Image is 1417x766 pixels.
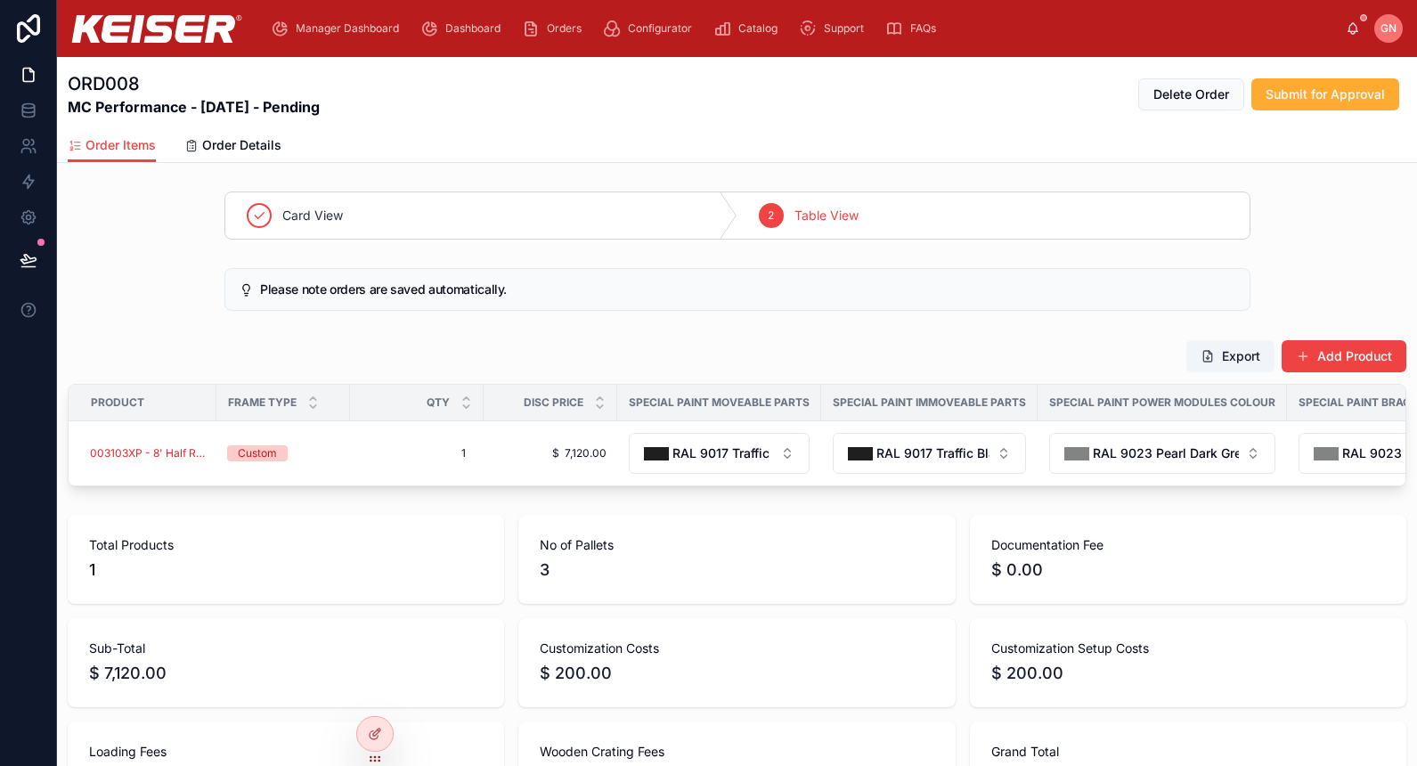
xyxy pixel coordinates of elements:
[89,558,483,583] span: 1
[517,12,594,45] a: Orders
[368,446,466,460] span: 1
[1186,340,1274,372] button: Export
[415,12,513,45] a: Dashboard
[1049,433,1275,474] button: Select Button
[540,743,933,761] span: Wooden Crating Fees
[991,743,1385,761] span: Grand Total
[228,395,297,410] span: Frame Type
[257,9,1346,48] div: scrollable content
[89,743,483,761] span: Loading Fees
[1251,78,1399,110] button: Submit for Approval
[1093,444,1239,462] span: RAL 9023 Pearl Dark Grey
[540,640,933,657] span: Customization Costs
[68,71,320,96] h1: ORD008
[184,129,281,165] a: Order Details
[71,15,242,43] img: App logo
[598,12,704,45] a: Configurator
[824,21,864,36] span: Support
[524,395,583,410] span: Disc Price
[202,136,281,154] span: Order Details
[296,21,399,36] span: Manager Dashboard
[794,207,859,224] span: Table View
[282,207,343,224] span: Card View
[68,129,156,163] a: Order Items
[1138,78,1244,110] button: Delete Order
[768,208,774,223] span: 2
[90,446,206,460] a: 003103XP - 8' Half Rack with Short Base
[540,661,933,686] span: $ 200.00
[880,12,949,45] a: FAQs
[991,558,1385,583] span: $ 0.00
[629,395,810,410] span: Special Paint Moveable Parts
[1266,86,1385,103] span: Submit for Approval
[445,21,501,36] span: Dashboard
[68,96,320,118] strong: MC Performance - [DATE] - Pending
[1153,86,1229,103] span: Delete Order
[427,395,450,410] span: QTY
[833,395,1026,410] span: Special Paint Immoveable Parts
[1049,395,1275,410] span: Special Paint Power Modules Colour
[910,21,936,36] span: FAQs
[89,640,483,657] span: Sub-Total
[1282,340,1406,372] button: Add Product
[629,433,810,474] button: Select Button
[540,558,933,583] span: 3
[494,446,607,460] span: $ 7,120.00
[89,536,483,554] span: Total Products
[540,536,933,554] span: No of Pallets
[738,21,778,36] span: Catalog
[91,395,144,410] span: Product
[86,136,156,154] span: Order Items
[991,536,1385,554] span: Documentation Fee
[89,661,483,686] span: $ 7,120.00
[547,21,582,36] span: Orders
[794,12,876,45] a: Support
[991,661,1385,686] span: $ 200.00
[1380,21,1397,36] span: GN
[628,21,692,36] span: Configurator
[991,640,1385,657] span: Customization Setup Costs
[708,12,790,45] a: Catalog
[238,445,277,461] div: Custom
[833,433,1026,474] button: Select Button
[876,444,989,462] span: RAL 9017 Traffic Black
[260,283,1234,296] h5: Please note orders are saved automatically.
[265,12,411,45] a: Manager Dashboard
[672,444,773,462] span: RAL 9017 Traffic Black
